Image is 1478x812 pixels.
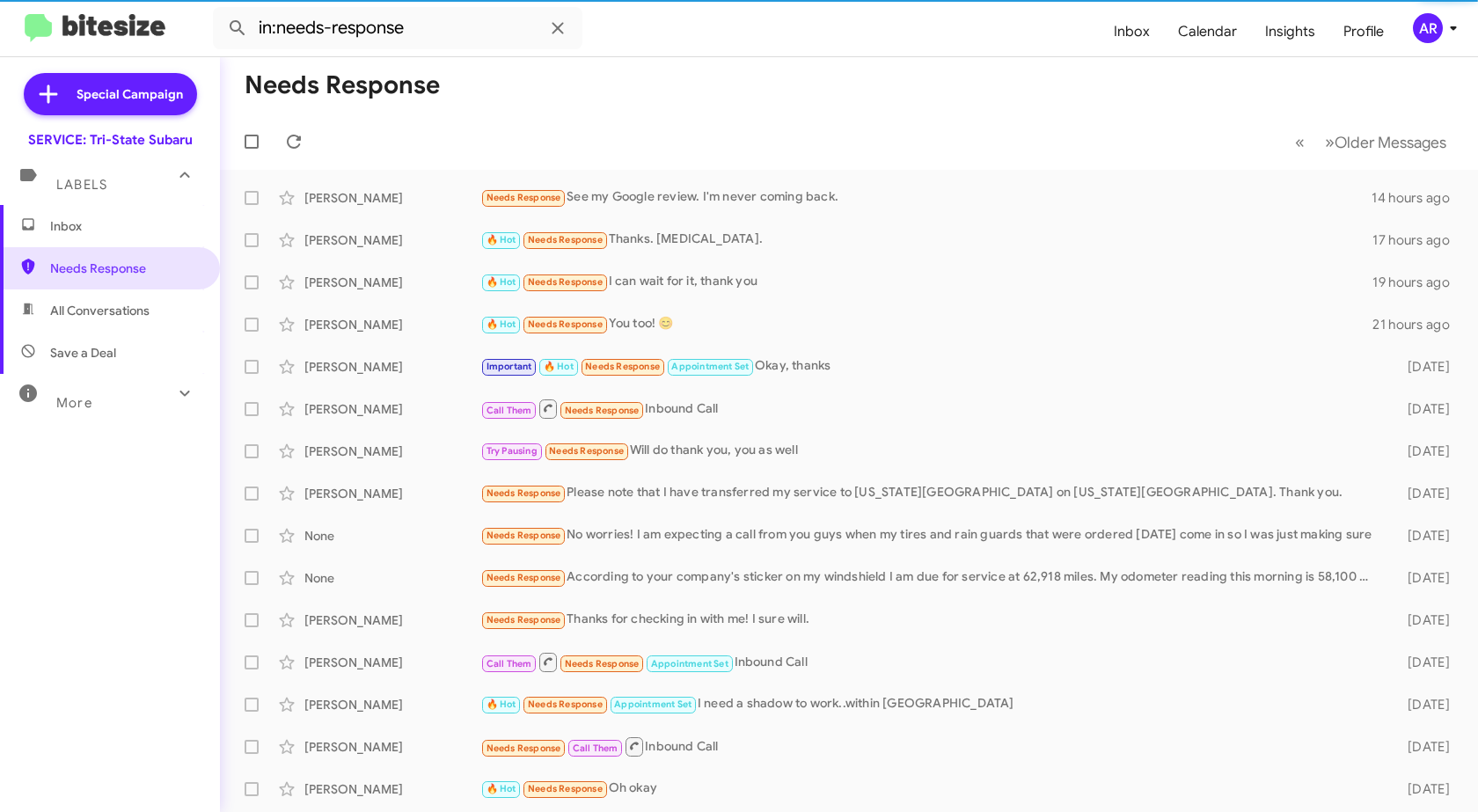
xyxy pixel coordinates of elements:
[50,260,200,277] span: Needs Response
[480,314,1372,334] div: You too! 😊
[480,651,1383,673] div: Inbound Call
[304,316,480,333] div: [PERSON_NAME]
[487,361,532,372] span: Important
[304,527,480,545] div: None
[1372,274,1464,291] div: 19 hours ago
[1372,316,1464,333] div: 21 hours ago
[1285,124,1457,160] nav: Page navigation example
[1284,124,1315,160] button: Previous
[304,738,480,756] div: [PERSON_NAME]
[487,276,516,288] span: 🔥 Hot
[487,658,532,669] span: Call Them
[1100,6,1164,57] a: Inbox
[213,7,582,49] input: Search
[24,73,197,115] a: Special Campaign
[1383,611,1464,629] div: [DATE]
[480,779,1383,799] div: Oh okay
[487,192,561,203] span: Needs Response
[28,131,193,149] div: SERVICE: Tri-State Subaru
[585,361,660,372] span: Needs Response
[1383,358,1464,376] div: [DATE]
[1413,13,1443,43] div: AR
[1383,443,1464,460] div: [DATE]
[573,743,618,754] span: Call Them
[1295,131,1305,153] span: «
[304,231,480,249] div: [PERSON_NAME]
[304,569,480,587] div: None
[245,71,440,99] h1: Needs Response
[480,483,1383,503] div: Please note that I have transferred my service to [US_STATE][GEOGRAPHIC_DATA] on [US_STATE][GEOGR...
[480,694,1383,714] div: I need a shadow to work..within [GEOGRAPHIC_DATA]
[480,356,1383,377] div: Okay, thanks
[487,743,561,754] span: Needs Response
[1314,124,1457,160] button: Next
[304,485,480,502] div: [PERSON_NAME]
[1383,654,1464,671] div: [DATE]
[487,572,561,583] span: Needs Response
[480,187,1372,208] div: See my Google review. I'm never coming back.
[480,567,1383,588] div: According to your company's sticker on my windshield I am due for service at 62,918 miles. My odo...
[304,189,480,207] div: [PERSON_NAME]
[304,274,480,291] div: [PERSON_NAME]
[565,405,640,416] span: Needs Response
[50,302,150,319] span: All Conversations
[1383,400,1464,418] div: [DATE]
[528,234,603,245] span: Needs Response
[528,276,603,288] span: Needs Response
[487,614,561,625] span: Needs Response
[50,217,200,235] span: Inbox
[56,395,92,411] span: More
[614,699,691,710] span: Appointment Set
[1164,6,1251,57] a: Calendar
[549,445,624,457] span: Needs Response
[304,654,480,671] div: [PERSON_NAME]
[487,530,561,541] span: Needs Response
[565,658,640,669] span: Needs Response
[304,400,480,418] div: [PERSON_NAME]
[1251,6,1329,57] a: Insights
[1383,527,1464,545] div: [DATE]
[304,780,480,798] div: [PERSON_NAME]
[77,85,183,103] span: Special Campaign
[1383,780,1464,798] div: [DATE]
[480,610,1383,630] div: Thanks for checking in with me! I sure will.
[1325,131,1335,153] span: »
[1383,569,1464,587] div: [DATE]
[487,487,561,499] span: Needs Response
[487,445,538,457] span: Try Pausing
[480,441,1383,461] div: Will do thank you, you as well
[304,696,480,713] div: [PERSON_NAME]
[487,699,516,710] span: 🔥 Hot
[56,177,107,193] span: Labels
[50,344,116,362] span: Save a Deal
[487,234,516,245] span: 🔥 Hot
[528,699,603,710] span: Needs Response
[1383,485,1464,502] div: [DATE]
[480,735,1383,757] div: Inbound Call
[528,318,603,330] span: Needs Response
[1372,189,1464,207] div: 14 hours ago
[1383,696,1464,713] div: [DATE]
[528,783,603,794] span: Needs Response
[1329,6,1398,57] a: Profile
[1335,133,1446,152] span: Older Messages
[544,361,574,372] span: 🔥 Hot
[304,611,480,629] div: [PERSON_NAME]
[304,358,480,376] div: [PERSON_NAME]
[304,443,480,460] div: [PERSON_NAME]
[671,361,749,372] span: Appointment Set
[487,783,516,794] span: 🔥 Hot
[1383,738,1464,756] div: [DATE]
[487,318,516,330] span: 🔥 Hot
[480,272,1372,292] div: I can wait for it, thank you
[487,405,532,416] span: Call Them
[1398,13,1459,43] button: AR
[480,525,1383,545] div: No worries! I am expecting a call from you guys when my tires and rain guards that were ordered [...
[480,230,1372,250] div: Thanks. [MEDICAL_DATA].
[651,658,728,669] span: Appointment Set
[480,398,1383,420] div: Inbound Call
